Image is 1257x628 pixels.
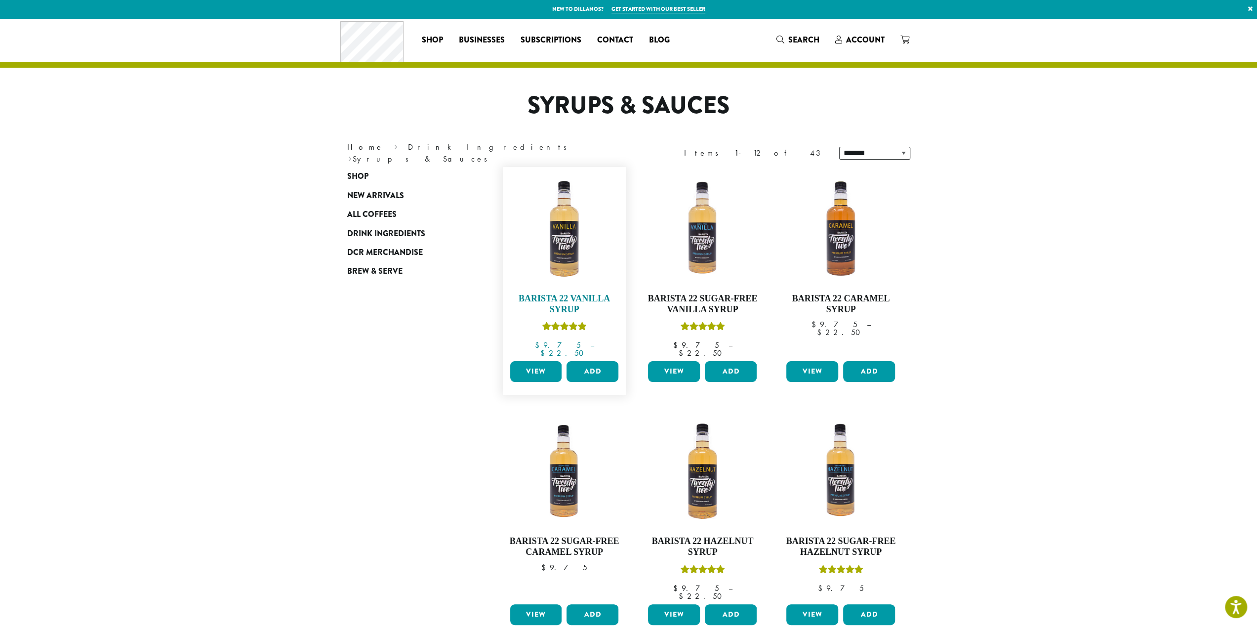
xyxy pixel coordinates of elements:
[540,348,588,358] bdi: 22.50
[811,319,819,330] span: $
[866,319,870,330] span: –
[347,224,466,243] a: Drink Ingredients
[567,361,618,382] button: Add
[786,604,838,625] a: View
[784,293,897,315] h4: Barista 22 Caramel Syrup
[680,321,725,335] div: Rated 5.00 out of 5
[597,34,633,46] span: Contact
[728,340,732,350] span: –
[340,91,918,120] h1: Syrups & Sauces
[347,167,466,186] a: Shop
[394,138,398,153] span: ›
[646,415,759,528] img: HAZELNUT-300x300.png
[646,172,759,286] img: SF-VANILLA-300x300.png
[542,321,586,335] div: Rated 5.00 out of 5
[817,327,865,337] bdi: 22.50
[728,583,732,593] span: –
[507,415,621,528] img: SF-CARAMEL-300x300.png
[347,247,423,259] span: DCR Merchandise
[818,583,864,593] bdi: 9.75
[508,293,621,315] h4: Barista 22 Vanilla Syrup
[347,243,466,262] a: DCR Merchandise
[347,209,397,221] span: All Coffees
[786,361,838,382] a: View
[510,604,562,625] a: View
[679,348,727,358] bdi: 22.50
[649,34,670,46] span: Blog
[534,340,580,350] bdi: 9.75
[459,34,505,46] span: Businesses
[508,415,621,600] a: Barista 22 Sugar-Free Caramel Syrup $9.75
[611,5,705,13] a: Get started with our best seller
[817,327,825,337] span: $
[784,536,897,557] h4: Barista 22 Sugar-Free Hazelnut Syrup
[646,536,759,557] h4: Barista 22 Hazelnut Syrup
[705,361,757,382] button: Add
[347,142,384,152] a: Home
[408,142,573,152] a: Drink Ingredients
[784,415,897,528] img: SF-HAZELNUT-300x300.png
[673,583,681,593] span: $
[507,172,621,286] img: VANILLA-300x300.png
[347,228,425,240] span: Drink Ingredients
[540,348,549,358] span: $
[680,564,725,579] div: Rated 5.00 out of 5
[784,172,897,357] a: Barista 22 Caramel Syrup
[646,293,759,315] h4: Barista 22 Sugar-Free Vanilla Syrup
[534,340,543,350] span: $
[414,32,451,48] a: Shop
[347,205,466,224] a: All Coffees
[811,319,857,330] bdi: 9.75
[508,172,621,357] a: Barista 22 Vanilla SyrupRated 5.00 out of 5
[541,562,550,573] span: $
[422,34,443,46] span: Shop
[648,361,700,382] a: View
[673,583,719,593] bdi: 9.75
[673,340,719,350] bdi: 9.75
[818,564,863,579] div: Rated 5.00 out of 5
[348,150,352,165] span: ›
[843,604,895,625] button: Add
[646,415,759,600] a: Barista 22 Hazelnut SyrupRated 5.00 out of 5
[818,583,826,593] span: $
[347,170,368,183] span: Shop
[648,604,700,625] a: View
[784,415,897,600] a: Barista 22 Sugar-Free Hazelnut SyrupRated 5.00 out of 5 $9.75
[567,604,618,625] button: Add
[679,591,727,601] bdi: 22.50
[705,604,757,625] button: Add
[788,34,819,45] span: Search
[843,361,895,382] button: Add
[347,186,466,205] a: New Arrivals
[769,32,827,48] a: Search
[510,361,562,382] a: View
[679,348,687,358] span: $
[673,340,681,350] span: $
[508,536,621,557] h4: Barista 22 Sugar-Free Caramel Syrup
[784,172,897,286] img: CARAMEL-1-300x300.png
[590,340,594,350] span: –
[521,34,581,46] span: Subscriptions
[347,190,404,202] span: New Arrivals
[347,265,403,278] span: Brew & Serve
[347,141,614,165] nav: Breadcrumb
[684,147,824,159] div: Items 1-12 of 43
[541,562,587,573] bdi: 9.75
[646,172,759,357] a: Barista 22 Sugar-Free Vanilla SyrupRated 5.00 out of 5
[347,262,466,281] a: Brew & Serve
[846,34,885,45] span: Account
[679,591,687,601] span: $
